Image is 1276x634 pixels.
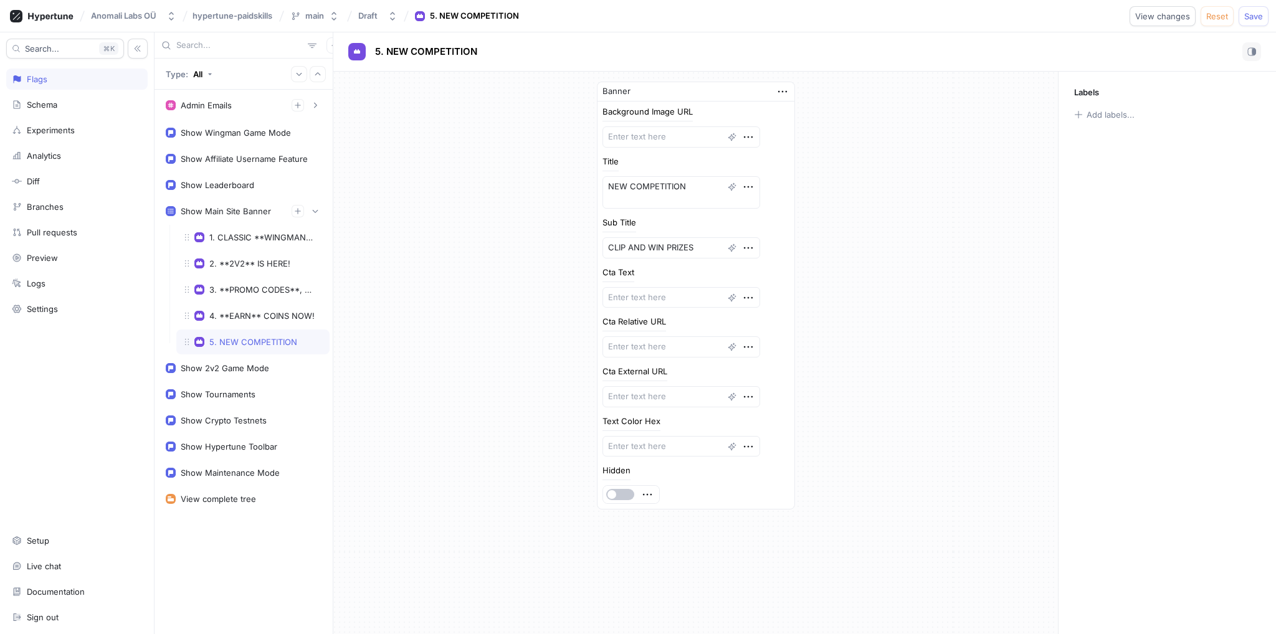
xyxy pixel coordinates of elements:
div: Admin Emails [181,100,232,110]
div: Hidden [602,466,631,475]
button: Draft [353,6,402,26]
div: 1. CLASSIC **WINGMAN** MODE [209,232,317,242]
span: Save [1244,12,1263,20]
button: main [285,6,344,26]
p: Labels [1074,87,1099,97]
div: main [305,11,324,21]
p: Type: [166,69,188,79]
button: Add labels... [1070,106,1138,123]
div: Title [602,158,619,166]
div: View complete tree [181,494,256,504]
div: Schema [27,100,57,110]
div: Show Leaderboard [181,180,254,190]
div: Preview [27,253,58,263]
button: Search...K [6,39,124,59]
div: Analytics [27,151,61,161]
button: Type: All [161,63,217,85]
div: Show Affiliate Username Feature [181,154,308,164]
div: Pull requests [27,227,77,237]
div: Show Main Site Banner [181,206,271,216]
div: Branches [27,202,64,212]
span: Search... [25,45,59,52]
textarea: CLIP AND WIN PRIZES [602,237,760,258]
button: Collapse all [310,66,326,82]
div: Show Tournaments [181,389,255,399]
div: Flags [27,74,47,84]
div: 3. **PROMO CODES**, UPDATES, [209,285,317,295]
div: Cta External URL [602,367,667,376]
div: K [99,42,118,55]
span: Reset [1206,12,1228,20]
div: Documentation [27,587,85,597]
div: Background Image URL [602,108,693,116]
p: 5. NEW COMPETITION [375,45,477,59]
button: Save [1239,6,1269,26]
div: Show Wingman Game Mode [181,128,291,138]
button: Anomali Labs OÜ [86,6,181,26]
textarea: NEW COMPETITION [602,176,760,209]
div: Banner [602,85,631,98]
div: Show 2v2 Game Mode [181,363,269,373]
div: Anomali Labs OÜ [91,11,156,21]
div: Show Maintenance Mode [181,468,280,478]
div: Diff [27,176,40,186]
div: Cta Relative URL [602,318,666,326]
div: Setup [27,536,49,546]
div: Sub Title [602,219,636,227]
span: hypertune-paidskills [193,11,272,20]
div: 5. NEW COMPETITION [209,337,297,347]
div: 5. NEW COMPETITION [430,10,519,22]
button: Reset [1201,6,1234,26]
div: 4. **EARN** COINS NOW! [209,311,315,321]
div: Show Crypto Testnets [181,415,267,425]
button: Expand all [291,66,307,82]
div: All [193,69,202,79]
div: Experiments [27,125,75,135]
div: Cta Text [602,268,634,277]
div: Show Hypertune Toolbar [181,442,277,452]
input: Search... [176,39,303,52]
div: Sign out [27,612,59,622]
div: Settings [27,304,58,314]
a: Documentation [6,581,148,602]
button: View changes [1130,6,1196,26]
div: Logs [27,278,45,288]
div: Draft [358,11,378,21]
div: Text Color Hex [602,417,660,425]
span: View changes [1135,12,1190,20]
div: Live chat [27,561,61,571]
